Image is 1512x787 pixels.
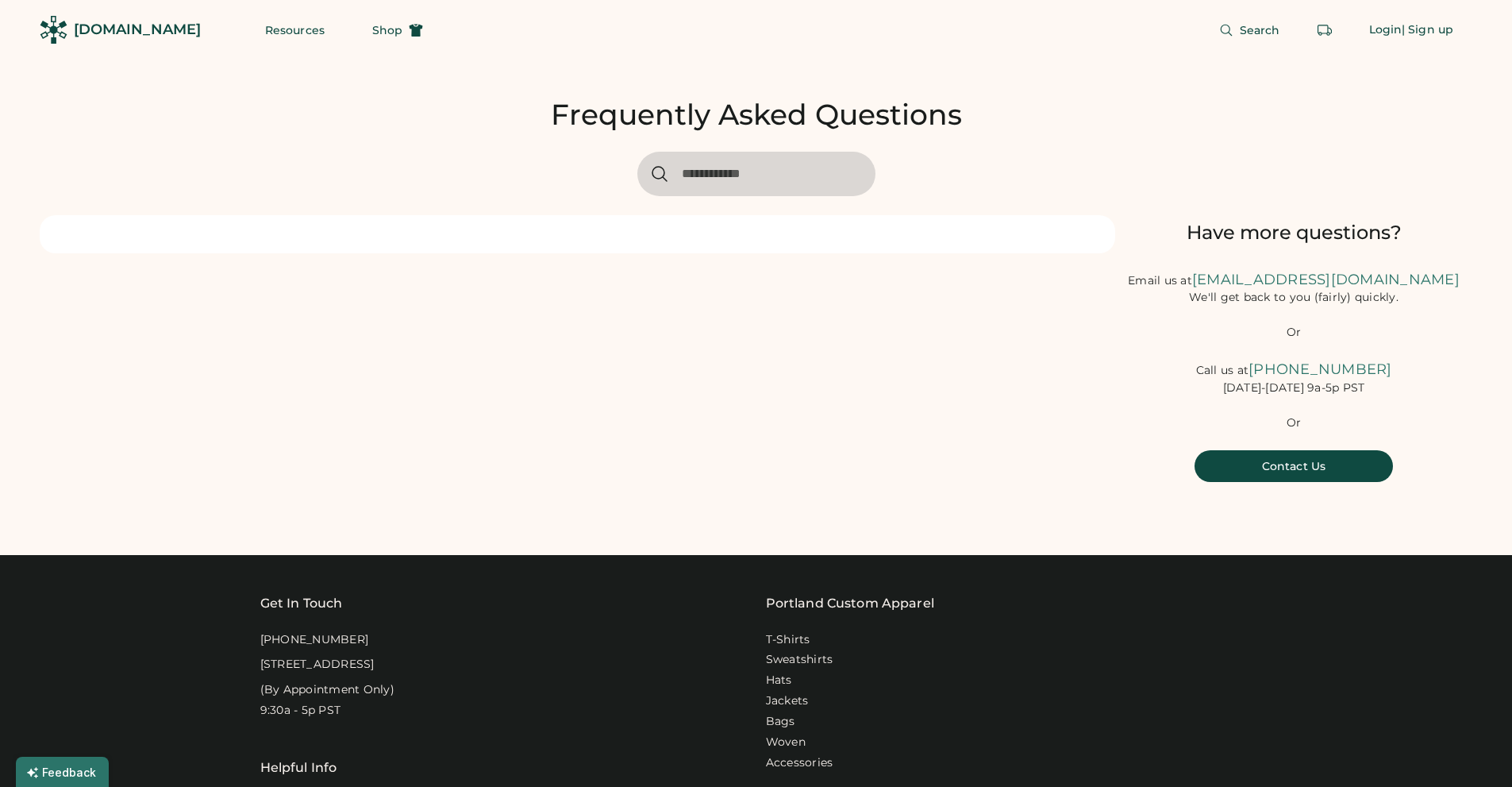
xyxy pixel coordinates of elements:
[766,673,792,689] a: Hats
[1240,25,1280,36] span: Search
[766,735,806,750] a: Woven
[1195,450,1393,482] button: Contact Us
[766,652,833,668] a: Sweatshirts
[1200,14,1299,46] button: Search
[260,682,394,698] div: (By Appointment Only)
[260,758,337,777] div: Helpful Info
[1192,271,1460,288] a: [EMAIL_ADDRESS][DOMAIN_NAME]
[260,703,341,719] div: 9:30a - 5p PST
[766,755,833,771] a: Accessories
[766,693,809,709] a: Jackets
[1248,361,1392,378] font: [PHONE_NUMBER]
[1309,14,1341,46] button: Retrieve an order
[1287,325,1302,341] div: Or
[766,632,810,648] a: T-Shirts
[1402,22,1453,38] div: | Sign up
[260,657,375,673] div: [STREET_ADDRESS]
[1115,270,1472,306] div: Email us at We'll get back to you (fairly) quickly.
[74,20,201,40] div: [DOMAIN_NAME]
[1287,415,1302,431] div: Or
[246,14,344,46] button: Resources
[372,25,402,36] span: Shop
[766,594,934,613] a: Portland Custom Apparel
[353,14,442,46] button: Shop
[40,16,67,44] img: Rendered Logo - Screens
[1115,360,1472,395] div: Call us at [DATE]-[DATE] 9a-5p PST
[1369,22,1402,38] div: Login
[766,714,795,730] a: Bags
[260,632,369,648] div: [PHONE_NUMBER]
[260,594,343,613] div: Get In Touch
[551,98,962,133] div: Frequently Asked Questions
[1115,220,1472,245] div: Have more questions?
